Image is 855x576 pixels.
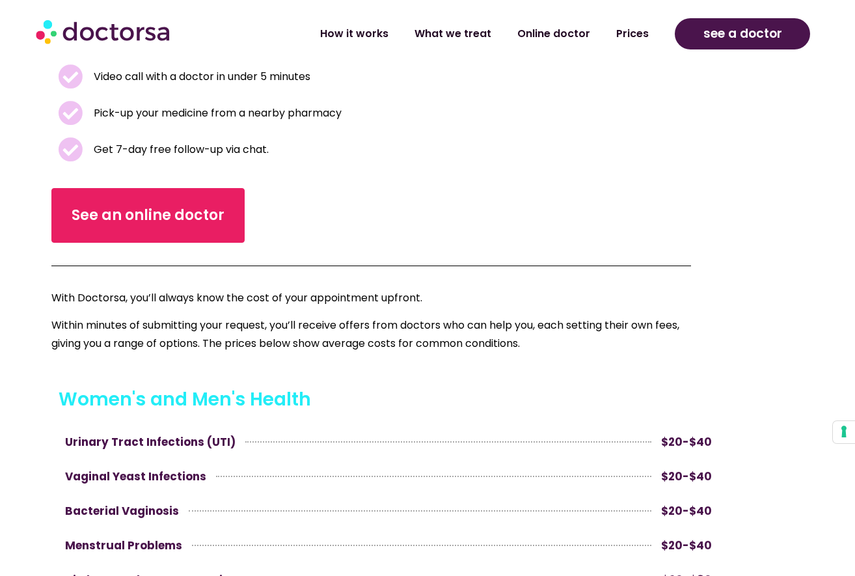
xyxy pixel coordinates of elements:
a: see a doctor [675,18,810,49]
nav: Menu [228,19,662,49]
span: see a doctor [703,23,782,44]
a: Prices [603,19,662,49]
span: See an online doctor [72,205,224,226]
span: Menstrual Problems [65,536,182,555]
a: How it works [307,19,401,49]
span: Get 7-day free follow-up via chat. [90,141,269,159]
span: Pick-up your medicine from a nearby pharmacy [90,104,342,122]
p: Within minutes of submitting your request, you’ll receive offers from doctors who can help you, e... [51,316,691,353]
span: $20-$40 [661,536,712,555]
h3: Women's and Men's Health [59,386,718,413]
a: See an online doctor [51,188,245,243]
a: Online doctor [504,19,603,49]
a: What we treat [401,19,504,49]
button: Your consent preferences for tracking technologies [833,421,855,443]
span: Video call with a doctor in under 5 minutes [90,68,310,86]
p: With Doctorsa, you’ll always know the cost of your appointment upfront. [51,289,691,307]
